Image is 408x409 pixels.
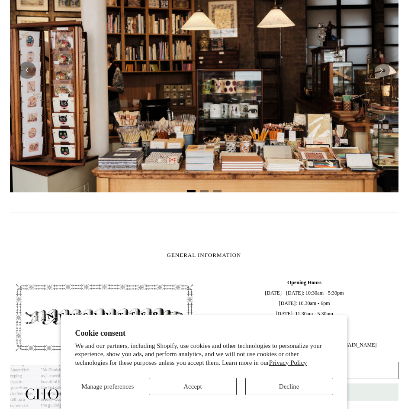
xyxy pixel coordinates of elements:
[75,342,333,367] p: We and our partners, including Shopify, use cookies and other technologies to personalize your ex...
[75,378,140,395] button: Manage preferences
[10,277,198,357] img: pf-4db91bb9--1305-Newsletter-Button_1200x.jpg
[81,383,134,390] span: Manage preferences
[19,62,36,79] button: Previous
[287,279,321,286] b: Opening Hours
[167,252,241,258] span: GENERAL INFORMATION
[200,190,209,192] button: Page 2
[187,190,196,192] button: Page 1
[149,378,237,395] button: Accept
[373,62,390,79] button: Next
[211,277,398,350] span: [DATE] - [DATE]: 10:30am - 5:30pm [DATE]: 10.30am - 6pm [DATE]: 11.30am - 5.30pm 020 7613 3842
[75,329,333,338] h2: Cookie consent
[245,378,333,395] button: Decline
[269,359,307,366] a: Privacy Policy
[213,190,222,192] button: Page 3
